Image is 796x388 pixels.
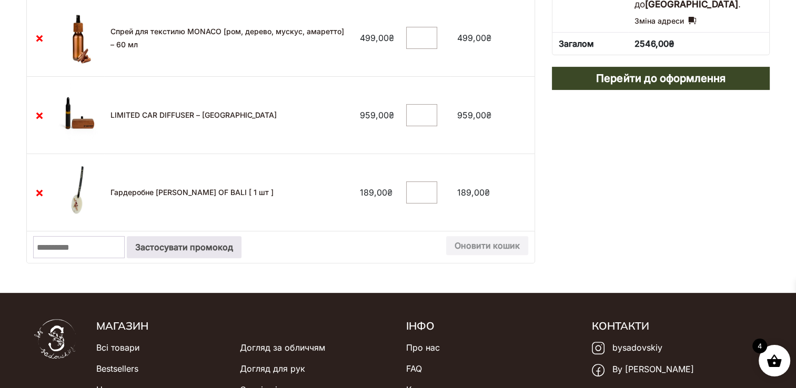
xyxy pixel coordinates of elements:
[552,67,770,90] a: Перейти до оформлення
[96,337,139,358] a: Всі товари
[457,33,491,43] bdi: 499,00
[406,27,437,49] input: Кількість товару
[388,110,394,120] span: ₴
[457,110,491,120] bdi: 959,00
[359,33,394,43] bdi: 499,00
[33,32,46,44] a: Видалити Спрей для текстилю MONACO [ром, дерево, мускус, амаретто] - 60 мл з кошика
[110,27,344,49] a: Спрей для текстилю MONACO [ром, дерево, мускус, амаретто] – 60 мл
[634,15,696,27] a: Зміна адреси
[388,33,394,43] span: ₴
[33,186,46,199] a: Видалити Гардеробне саше FRANGIPANI OF BALI [ 1 шт ] з кошика
[592,319,762,333] h5: Контакти
[486,33,491,43] span: ₴
[406,104,437,126] input: Кількість товару
[592,337,662,359] a: bysadovskiy
[406,337,440,358] a: Про нас
[96,358,138,379] a: Bestsellers
[406,181,437,203] input: Кількість товару
[127,236,241,258] button: Застосувати промокод
[33,109,46,121] a: Видалити LIMITED CAR DIFFUSER - MONACO з кошика
[592,359,694,381] a: By [PERSON_NAME]
[552,32,628,55] th: Загалом
[110,110,277,119] a: LIMITED CAR DIFFUSER – [GEOGRAPHIC_DATA]
[240,337,325,358] a: Догляд за обличчям
[110,188,274,197] a: Гардеробне [PERSON_NAME] OF BALI [ 1 шт ]
[752,339,767,353] span: 4
[240,358,305,379] a: Догляд для рук
[484,187,489,198] span: ₴
[669,38,674,49] span: ₴
[457,187,489,198] bdi: 189,00
[406,358,422,379] a: FAQ
[359,187,392,198] bdi: 189,00
[486,110,491,120] span: ₴
[387,187,392,198] span: ₴
[96,319,390,333] h5: Магазин
[359,110,394,120] bdi: 959,00
[634,38,674,49] bdi: 2546,00
[446,236,528,255] button: Оновити кошик
[406,319,576,333] h5: Інфо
